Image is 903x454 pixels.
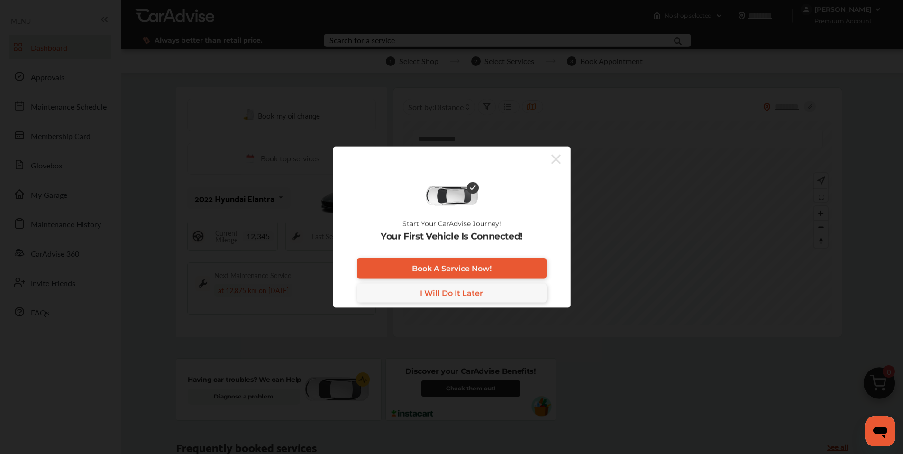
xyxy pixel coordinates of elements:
img: check-icon.521c8815.svg [467,182,479,194]
p: Start Your CarAdvise Journey! [402,220,501,228]
span: Book A Service Now! [412,264,492,273]
iframe: Button to launch messaging window [865,416,895,446]
a: I Will Do It Later [357,284,547,303]
span: I Will Do It Later [420,288,483,297]
a: Book A Service Now! [357,258,547,279]
p: Your First Vehicle Is Connected! [381,232,522,242]
img: diagnose-vehicle.c84bcb0a.svg [425,185,479,206]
